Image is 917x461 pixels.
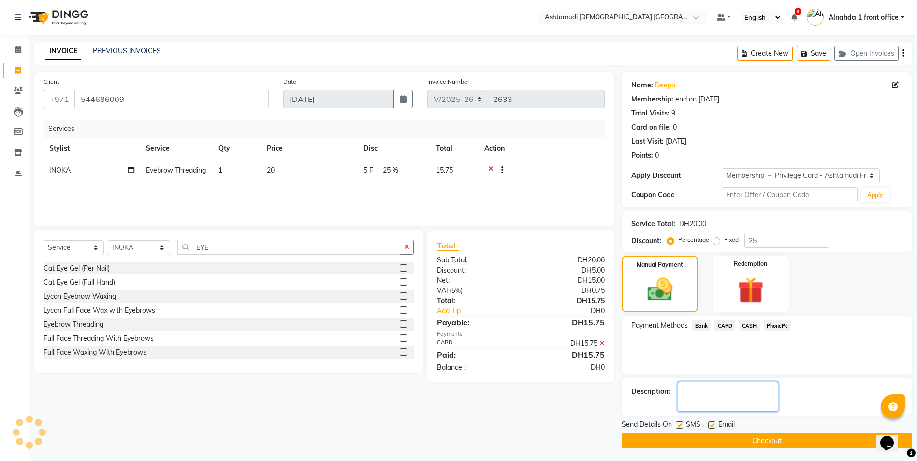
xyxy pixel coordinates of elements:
[622,419,672,432] span: Send Details On
[678,235,709,244] label: Percentage
[44,77,59,86] label: Client
[640,275,681,304] img: _cash.svg
[44,263,110,274] div: Cat Eye Gel (Per Nail)
[686,419,700,432] span: SMS
[430,275,521,286] div: Net:
[437,286,450,295] span: Vat
[692,320,711,331] span: Bank
[631,171,722,181] div: Apply Discount
[829,13,899,23] span: Alnahda 1 front office
[631,150,653,160] div: Points:
[622,433,912,448] button: Checkout
[631,190,722,200] div: Coupon Code
[718,419,735,432] span: Email
[436,166,453,174] span: 15.75
[631,320,688,331] span: Payment Methods
[714,320,735,331] span: CARD
[25,4,91,31] img: logo
[655,150,659,160] div: 0
[834,46,899,61] button: Open Invoices
[44,277,115,288] div: Cat Eye Gel (Full Hand)
[739,320,760,331] span: CASH
[631,122,671,132] div: Card on file:
[671,108,675,118] div: 9
[451,287,461,294] span: 5%
[631,236,661,246] div: Discount:
[44,333,154,344] div: Full Face Threading With Eyebrows
[673,122,677,132] div: 0
[807,9,824,26] img: Alnahda 1 front office
[521,317,612,328] div: DH15.75
[437,330,605,338] div: Payments
[430,286,521,296] div: ( )
[675,94,719,104] div: end on [DATE]
[631,80,653,90] div: Name:
[876,422,907,451] iframe: chat widget
[791,13,797,22] a: 6
[44,138,140,159] th: Stylist
[430,255,521,265] div: Sub Total:
[213,138,261,159] th: Qty
[521,255,612,265] div: DH20.00
[521,286,612,296] div: DH0.75
[737,46,793,61] button: Create New
[430,306,536,316] a: Add Tip
[267,166,275,174] span: 20
[797,46,830,61] button: Save
[861,188,889,202] button: Apply
[795,8,801,15] span: 6
[631,94,673,104] div: Membership:
[521,275,612,286] div: DH15.00
[44,120,612,138] div: Services
[364,165,373,175] span: 5 F
[637,260,683,269] label: Manual Payment
[177,240,400,255] input: Search or Scan
[666,136,686,146] div: [DATE]
[44,319,103,330] div: Eyebrow Threading
[44,347,146,358] div: Full Face Waxing With Eyebrows
[437,241,459,251] span: Total
[631,219,675,229] div: Service Total:
[377,165,379,175] span: |
[655,80,675,90] a: Deepa
[44,291,116,302] div: Lycon Eyebrow Waxing
[521,296,612,306] div: DH15.75
[146,166,206,174] span: Eyebrow Threading
[430,138,479,159] th: Total
[724,235,739,244] label: Fixed
[218,166,222,174] span: 1
[631,108,670,118] div: Total Visits:
[521,338,612,348] div: DH15.75
[734,259,767,268] label: Redemption
[430,362,521,373] div: Balance :
[44,90,75,108] button: +971
[679,219,706,229] div: DH20.00
[49,166,71,174] span: INOKA
[427,77,469,86] label: Invoice Number
[283,77,296,86] label: Date
[358,138,430,159] th: Disc
[430,317,521,328] div: Payable:
[521,349,612,360] div: DH15.75
[45,43,81,60] a: INVOICE
[722,187,857,202] input: Enter Offer / Coupon Code
[261,138,358,159] th: Price
[430,296,521,306] div: Total:
[140,138,213,159] th: Service
[383,165,398,175] span: 25 %
[74,90,269,108] input: Search by Name/Mobile/Email/Code
[479,138,605,159] th: Action
[521,362,612,373] div: DH0
[729,274,772,306] img: _gift.svg
[430,265,521,275] div: Discount:
[93,46,161,55] a: PREVIOUS INVOICES
[430,349,521,360] div: Paid:
[764,320,791,331] span: PhonePe
[631,387,670,397] div: Description:
[430,338,521,348] div: CARD
[631,136,664,146] div: Last Visit:
[536,306,612,316] div: DH0
[44,305,155,316] div: Lycon Full Face Wax with Eyebrows
[521,265,612,275] div: DH5.00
